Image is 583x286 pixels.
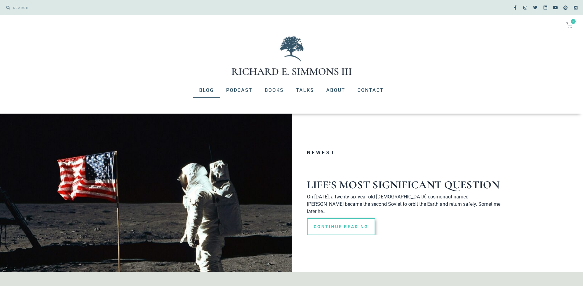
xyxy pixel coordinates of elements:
input: SEARCH [10,3,289,12]
a: Talks [290,82,320,98]
a: Blog [193,82,220,98]
a: Read more about Life’s Most Significant Question [307,218,375,235]
a: About [320,82,351,98]
a: Contact [351,82,390,98]
a: Podcast [220,82,259,98]
a: 0 [559,18,580,32]
a: Life’s Most Significant Question [307,178,499,191]
h3: Newest [307,150,503,155]
span: 0 [571,19,576,24]
a: Books [259,82,290,98]
p: On [DATE], a twenty-six-year-old [DEMOGRAPHIC_DATA] cosmonaut named [PERSON_NAME] became the seco... [307,193,503,215]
